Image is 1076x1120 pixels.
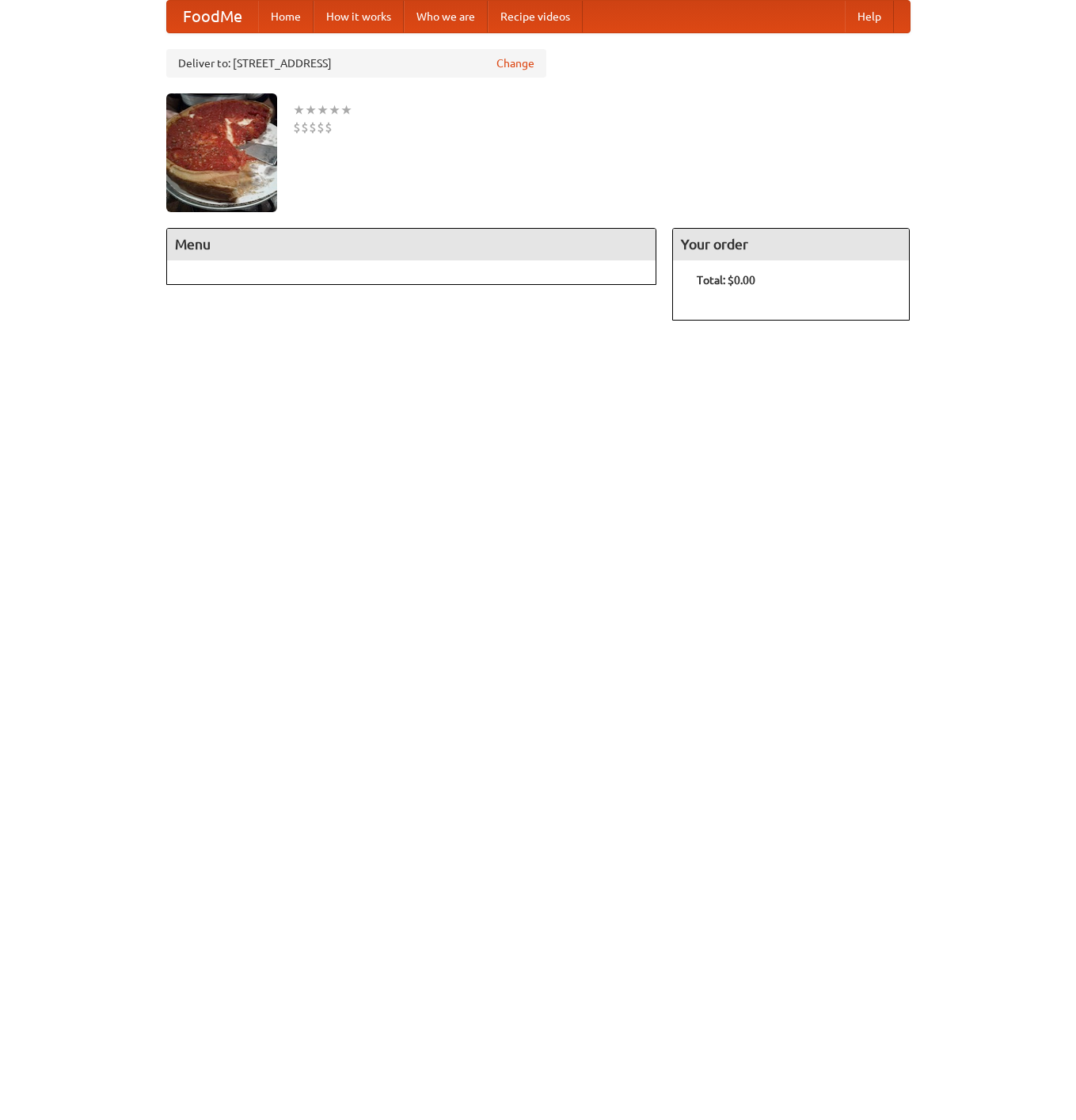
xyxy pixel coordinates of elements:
li: $ [325,119,333,136]
a: Who we are [404,1,488,32]
li: $ [309,119,317,136]
a: Help [845,1,894,32]
a: FoodMe [167,1,258,32]
h4: Your order [673,229,909,260]
h4: Menu [167,229,656,260]
li: ★ [329,101,340,119]
a: How it works [314,1,404,32]
div: Deliver to: [STREET_ADDRESS] [166,49,546,78]
b: Total: $0.00 [697,274,755,287]
img: angular.jpg [166,93,277,212]
li: ★ [317,101,329,119]
li: ★ [293,101,305,119]
a: Home [258,1,314,32]
li: $ [293,119,301,136]
li: $ [317,119,325,136]
li: $ [301,119,309,136]
li: ★ [305,101,317,119]
a: Recipe videos [488,1,583,32]
li: ★ [340,101,352,119]
a: Change [496,55,534,71]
